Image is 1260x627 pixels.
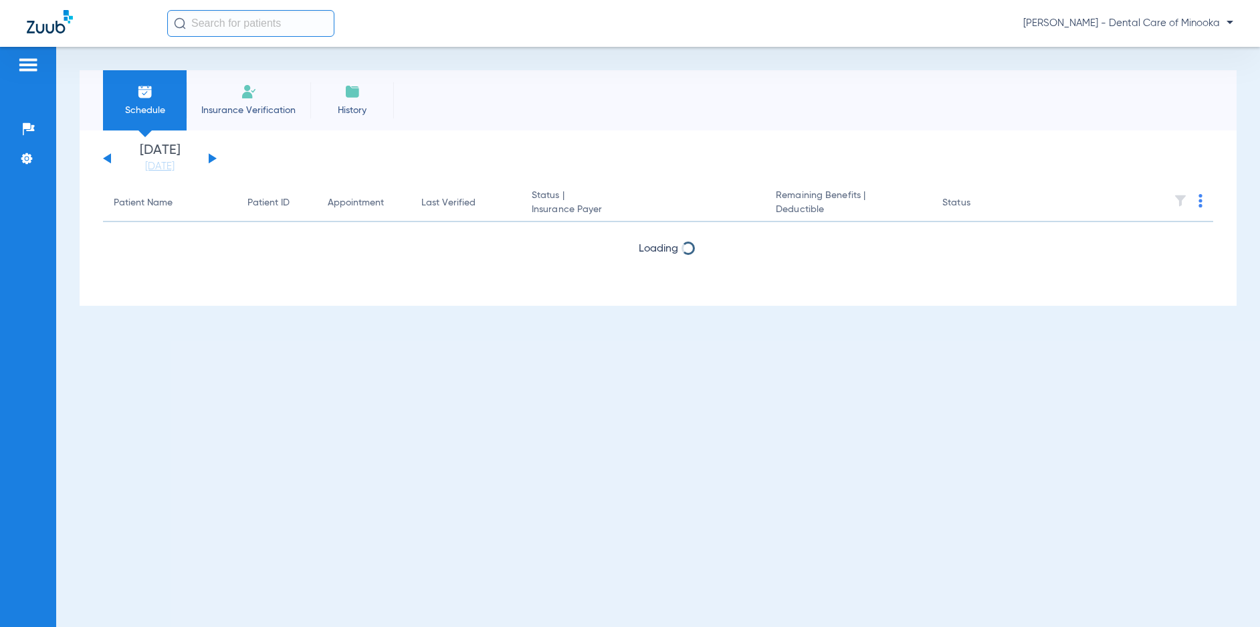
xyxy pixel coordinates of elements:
[197,104,300,117] span: Insurance Verification
[167,10,334,37] input: Search for patients
[320,104,384,117] span: History
[247,196,306,210] div: Patient ID
[17,57,39,73] img: hamburger-icon
[776,203,921,217] span: Deductible
[639,244,678,254] span: Loading
[174,17,186,29] img: Search Icon
[521,185,765,222] th: Status |
[137,84,153,100] img: Schedule
[532,203,754,217] span: Insurance Payer
[241,84,257,100] img: Manual Insurance Verification
[421,196,510,210] div: Last Verified
[1023,17,1233,30] span: [PERSON_NAME] - Dental Care of Minooka
[328,196,384,210] div: Appointment
[27,10,73,33] img: Zuub Logo
[328,196,400,210] div: Appointment
[1174,194,1187,207] img: filter.svg
[114,196,226,210] div: Patient Name
[120,144,200,173] li: [DATE]
[932,185,1022,222] th: Status
[765,185,932,222] th: Remaining Benefits |
[120,160,200,173] a: [DATE]
[344,84,360,100] img: History
[114,196,173,210] div: Patient Name
[421,196,476,210] div: Last Verified
[113,104,177,117] span: Schedule
[247,196,290,210] div: Patient ID
[1198,194,1202,207] img: group-dot-blue.svg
